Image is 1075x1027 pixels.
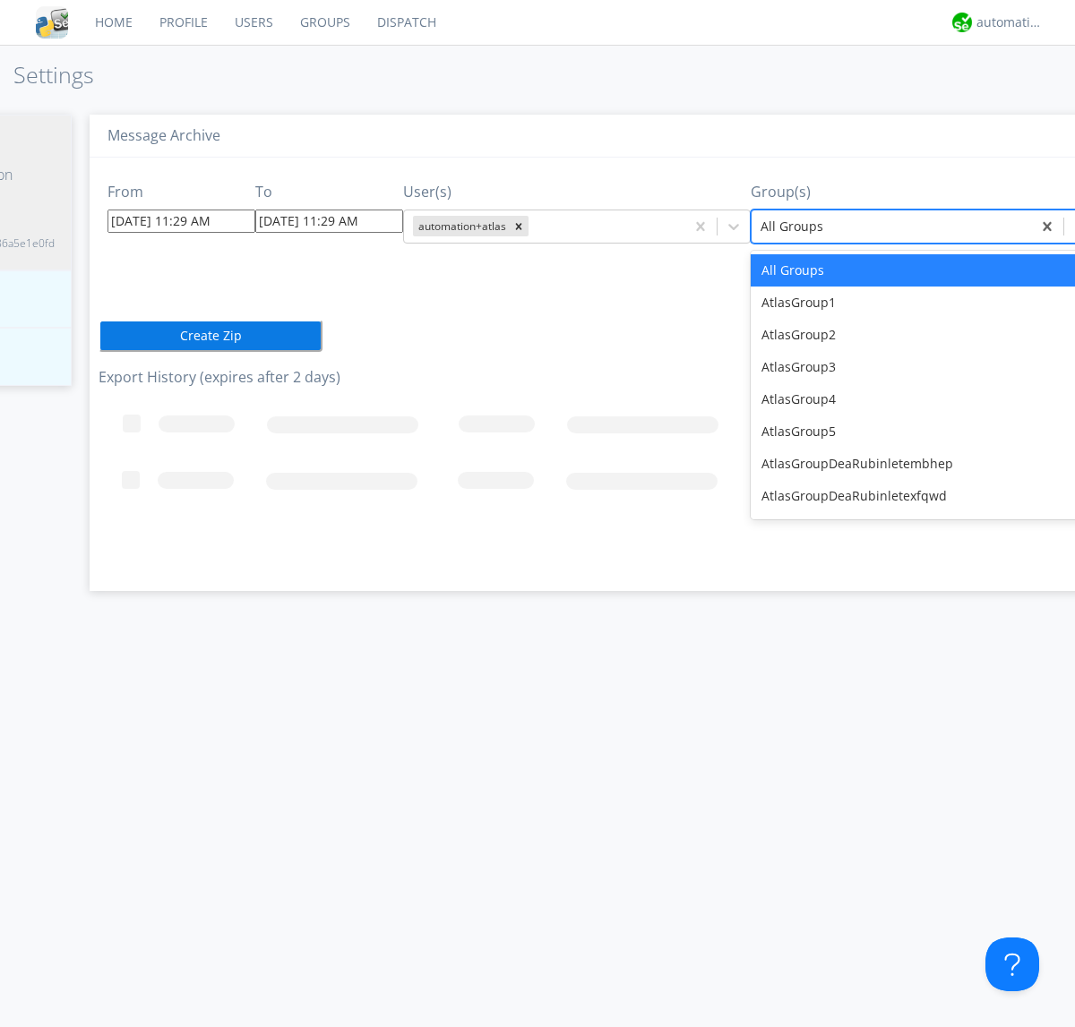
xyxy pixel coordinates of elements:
[255,184,403,201] h3: To
[976,13,1044,31] div: automation+atlas
[985,937,1039,991] iframe: Toggle Customer Support
[509,216,529,236] div: Remove automation+atlas
[952,13,972,32] img: d2d01cd9b4174d08988066c6d424eccd
[413,216,509,236] div: automation+atlas
[107,184,255,201] h3: From
[99,320,322,352] button: Create Zip
[36,6,68,39] img: cddb5a64eb264b2086981ab96f4c1ba7
[403,184,751,201] h3: User(s)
